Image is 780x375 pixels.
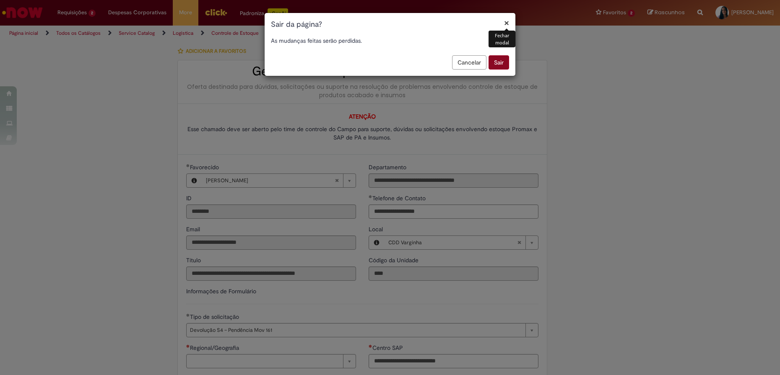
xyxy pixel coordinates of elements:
h1: Sair da página? [271,19,509,30]
button: Sair [489,55,509,70]
button: Cancelar [452,55,486,70]
button: Fechar modal [504,18,509,27]
div: Fechar modal [489,31,515,47]
p: As mudanças feitas serão perdidas. [271,36,509,45]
